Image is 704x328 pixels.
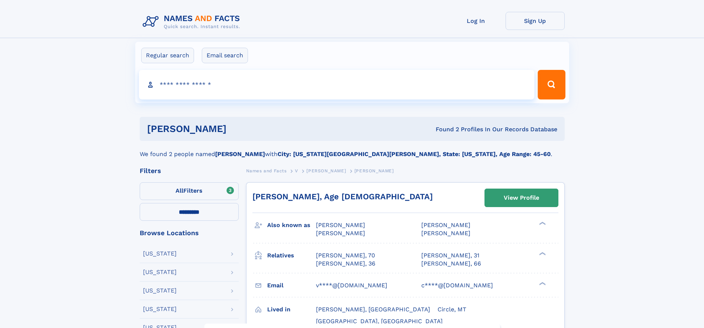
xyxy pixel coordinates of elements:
[506,12,565,30] a: Sign Up
[421,230,470,237] span: [PERSON_NAME]
[421,222,470,229] span: [PERSON_NAME]
[537,251,546,256] div: ❯
[316,260,375,268] a: [PERSON_NAME], 36
[278,151,551,158] b: City: [US_STATE][GEOGRAPHIC_DATA][PERSON_NAME], State: [US_STATE], Age Range: 45-60
[143,288,177,294] div: [US_STATE]
[421,251,479,260] a: [PERSON_NAME], 31
[295,168,298,173] span: V
[176,187,183,194] span: All
[140,12,246,32] img: Logo Names and Facts
[306,166,346,175] a: [PERSON_NAME]
[267,249,316,262] h3: Relatives
[143,251,177,257] div: [US_STATE]
[316,222,365,229] span: [PERSON_NAME]
[438,306,466,313] span: Circle, MT
[139,70,535,99] input: search input
[143,269,177,275] div: [US_STATE]
[140,141,565,159] div: We found 2 people named with .
[485,189,558,207] a: View Profile
[140,230,239,236] div: Browse Locations
[316,251,375,260] a: [PERSON_NAME], 70
[267,303,316,316] h3: Lived in
[202,48,248,63] label: Email search
[306,168,346,173] span: [PERSON_NAME]
[316,230,365,237] span: [PERSON_NAME]
[538,70,565,99] button: Search Button
[147,124,331,133] h1: [PERSON_NAME]
[316,306,430,313] span: [PERSON_NAME], [GEOGRAPHIC_DATA]
[295,166,298,175] a: V
[215,151,265,158] b: [PERSON_NAME]
[140,182,239,200] label: Filters
[246,166,287,175] a: Names and Facts
[354,168,394,173] span: [PERSON_NAME]
[331,125,557,133] div: Found 2 Profiles In Our Records Database
[504,189,539,206] div: View Profile
[316,318,443,325] span: [GEOGRAPHIC_DATA], [GEOGRAPHIC_DATA]
[421,260,481,268] a: [PERSON_NAME], 66
[537,281,546,286] div: ❯
[143,306,177,312] div: [US_STATE]
[141,48,194,63] label: Regular search
[537,221,546,226] div: ❯
[267,219,316,231] h3: Also known as
[446,12,506,30] a: Log In
[140,168,239,174] div: Filters
[267,279,316,292] h3: Email
[252,192,433,201] a: [PERSON_NAME], Age [DEMOGRAPHIC_DATA]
